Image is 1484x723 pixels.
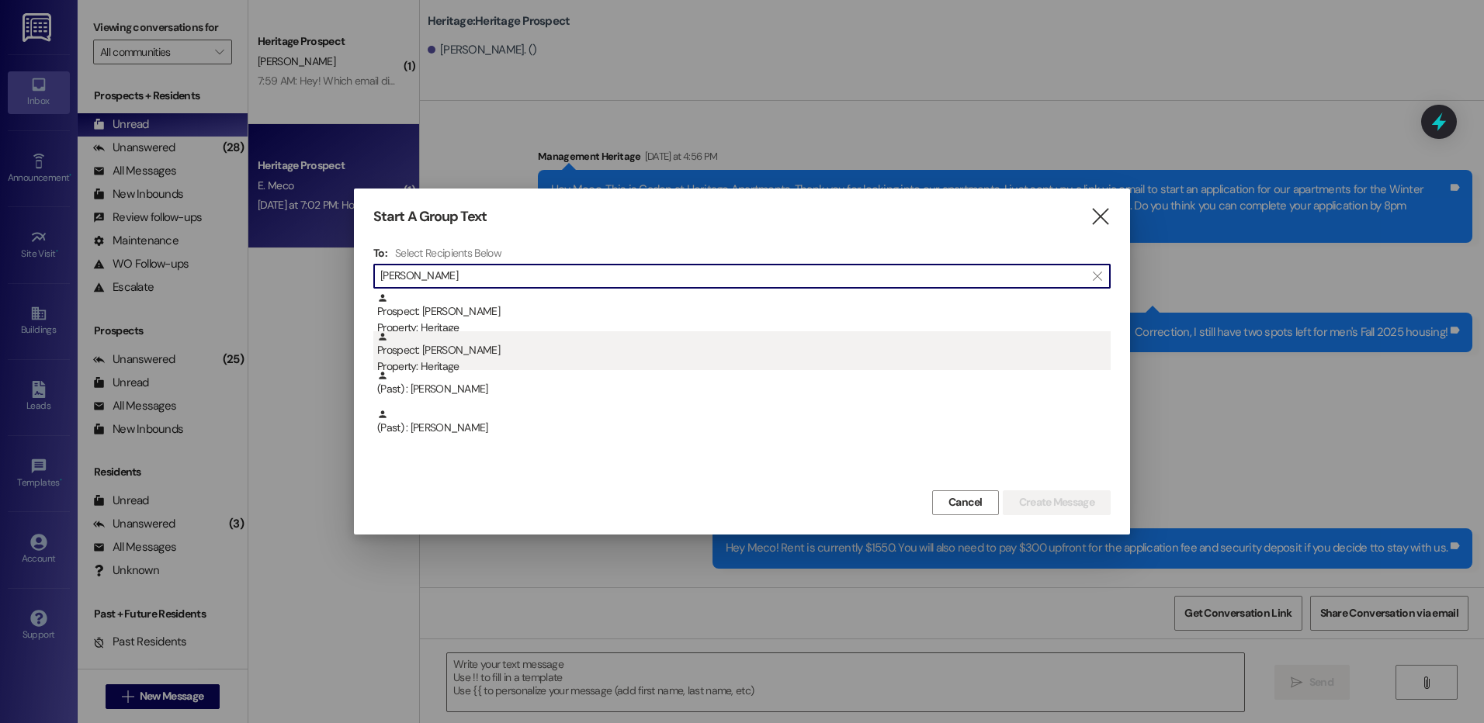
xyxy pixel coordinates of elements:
div: (Past) : [PERSON_NAME] [373,409,1111,448]
button: Clear text [1085,265,1110,288]
i:  [1090,209,1111,225]
i:  [1093,270,1101,282]
div: Prospect: [PERSON_NAME] [377,331,1111,375]
div: (Past) : [PERSON_NAME] [373,370,1111,409]
button: Cancel [932,490,999,515]
h4: Select Recipients Below [395,246,501,260]
div: Property: Heritage [377,358,1111,375]
h3: Start A Group Text [373,208,487,226]
h3: To: [373,246,387,260]
button: Create Message [1003,490,1111,515]
input: Search for any contact or apartment [380,265,1085,287]
div: Property: Heritage [377,320,1111,336]
span: Cancel [948,494,983,510]
div: (Past) : [PERSON_NAME] [377,370,1111,397]
div: Prospect: [PERSON_NAME] [377,292,1111,337]
div: (Past) : [PERSON_NAME] [377,409,1111,436]
span: Create Message [1019,494,1094,510]
div: Prospect: [PERSON_NAME]Property: Heritage [373,292,1111,331]
div: Prospect: [PERSON_NAME]Property: Heritage [373,331,1111,370]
